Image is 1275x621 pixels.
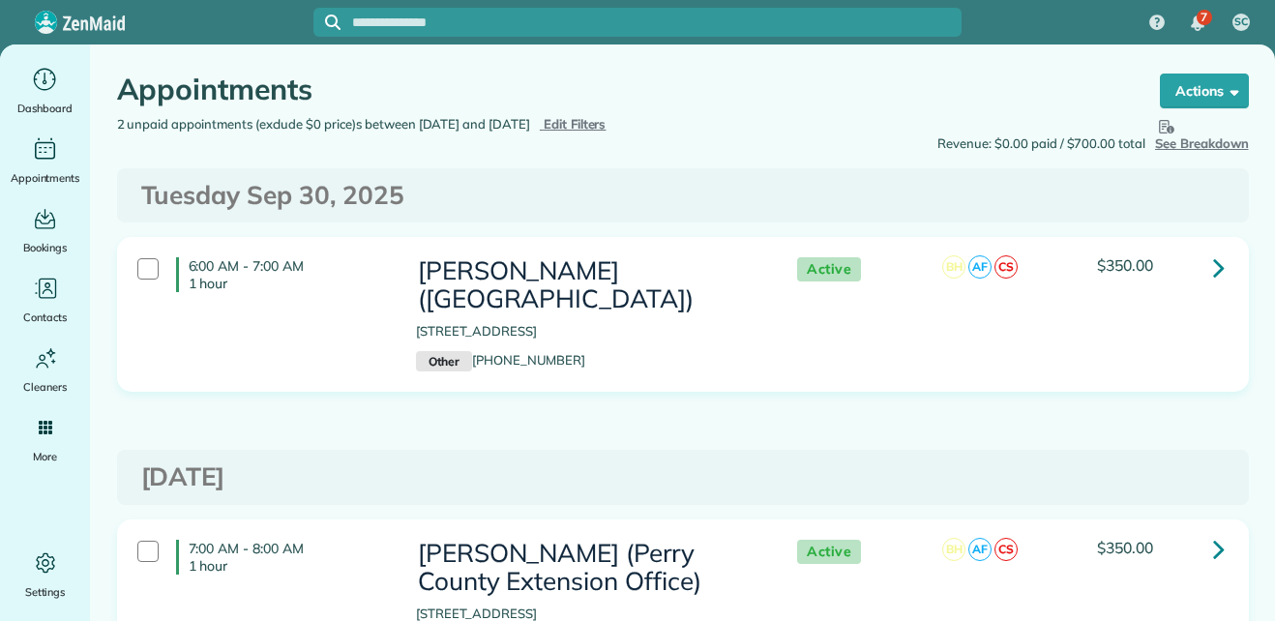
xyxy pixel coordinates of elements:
span: Active [797,257,861,281]
span: More [33,447,57,466]
div: 7 unread notifications [1177,2,1218,44]
p: 1 hour [189,275,387,292]
h3: [PERSON_NAME] ([GEOGRAPHIC_DATA]) [416,257,758,312]
h4: 7:00 AM - 8:00 AM [176,540,387,575]
span: Bookings [23,238,68,257]
h1: Appointments [117,74,1123,105]
div: 2 unpaid appointments (exclude $0 price)s between [DATE] and [DATE] [103,115,683,134]
button: See Breakdown [1155,115,1249,154]
a: Settings [8,547,82,602]
svg: Focus search [325,15,341,30]
a: Appointments [8,133,82,188]
h3: Tuesday Sep 30, 2025 [141,182,1225,210]
a: Other[PHONE_NUMBER] [416,352,585,368]
span: BH [942,538,965,561]
a: Cleaners [8,342,82,397]
span: Contacts [23,308,67,327]
span: Edit Filters [544,116,607,132]
a: Dashboard [8,64,82,118]
span: AF [968,255,992,279]
small: Other [416,351,472,372]
span: 7 [1201,10,1207,25]
span: Revenue: $0.00 paid / $700.00 total [937,134,1145,154]
a: Edit Filters [540,116,607,132]
h3: [DATE] [141,463,1225,491]
span: Settings [25,582,66,602]
span: BH [942,255,965,279]
button: Actions [1160,74,1249,108]
h3: [PERSON_NAME] (Perry County Extension Office) [416,540,758,595]
span: Cleaners [23,377,67,397]
button: Focus search [313,15,341,30]
a: Bookings [8,203,82,257]
span: Active [797,540,861,564]
h4: 6:00 AM - 7:00 AM [176,257,387,292]
span: Appointments [11,168,80,188]
span: Dashboard [17,99,73,118]
span: $350.00 [1097,255,1153,275]
span: See Breakdown [1155,115,1249,151]
span: CS [994,255,1018,279]
span: $350.00 [1097,538,1153,557]
span: CS [994,538,1018,561]
a: Contacts [8,273,82,327]
span: AF [968,538,992,561]
span: SC [1234,15,1248,30]
p: 1 hour [189,557,387,575]
p: [STREET_ADDRESS] [416,322,758,341]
